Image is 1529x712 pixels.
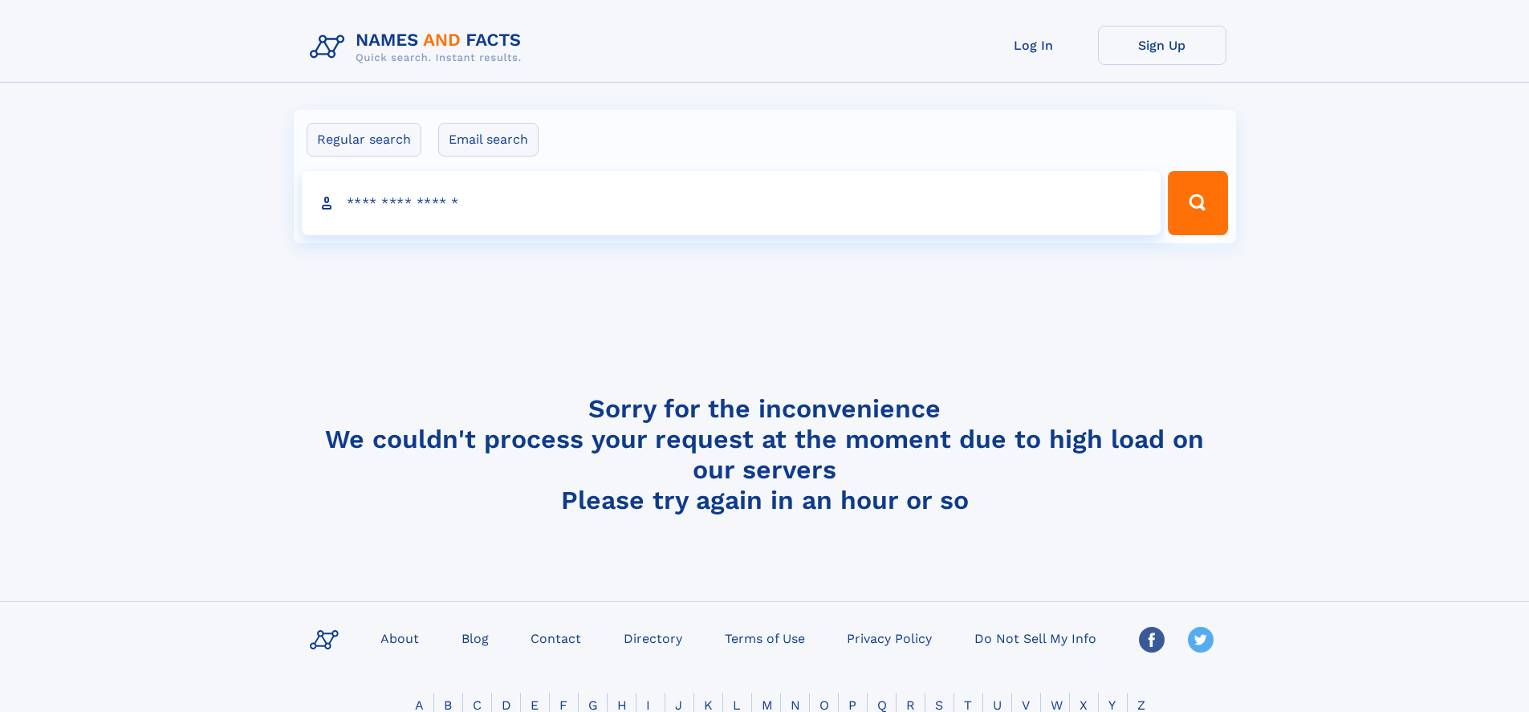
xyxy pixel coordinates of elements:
a: Contact [524,626,588,649]
label: Regular search [307,123,421,157]
input: search input [302,171,1161,235]
a: Terms of Use [718,626,811,649]
a: Do Not Sell My Info [968,626,1103,649]
a: Sign Up [1098,26,1226,65]
img: Facebook [1139,627,1165,653]
img: Logo Names and Facts [303,26,535,69]
button: Search Button [1168,171,1227,235]
a: Privacy Policy [840,626,938,649]
a: Directory [617,626,689,649]
img: Twitter [1188,627,1214,653]
h4: Sorry for the inconvenience We couldn't process your request at the moment due to high load on ou... [303,393,1226,515]
a: Blog [455,626,495,649]
a: Log In [970,26,1098,65]
label: Email search [438,123,539,157]
a: About [374,626,425,649]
